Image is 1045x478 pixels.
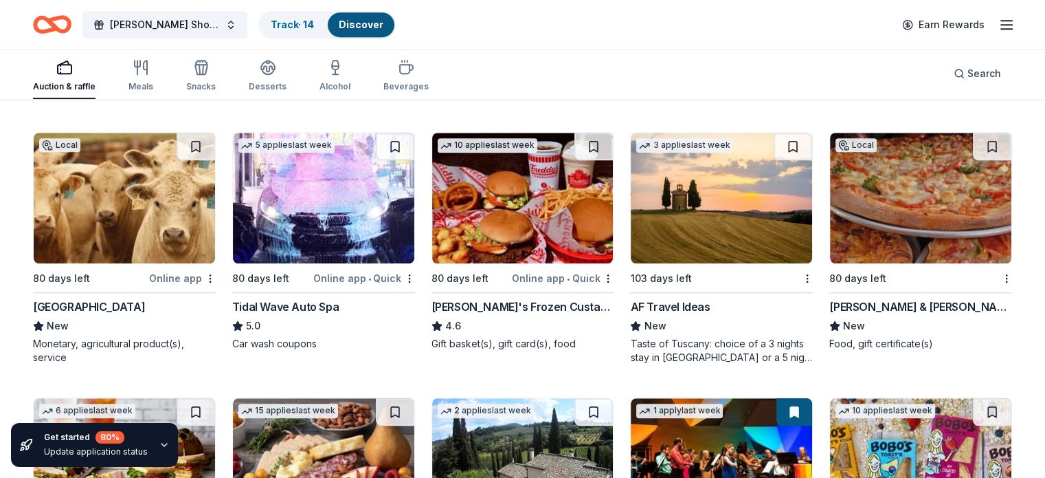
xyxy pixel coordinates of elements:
[186,81,216,92] div: Snacks
[271,19,314,30] a: Track· 14
[644,318,666,334] span: New
[830,133,1011,263] img: Image for Sam & Louie's
[835,404,935,418] div: 10 applies last week
[438,138,537,153] div: 10 applies last week
[33,54,95,99] button: Auction & raffle
[829,270,886,287] div: 80 days left
[44,446,148,457] div: Update application status
[631,133,812,263] img: Image for AF Travel Ideas
[319,54,350,99] button: Alcohol
[128,81,153,92] div: Meals
[512,270,614,287] div: Online app Quick
[383,81,429,92] div: Beverages
[630,337,813,365] div: Taste of Tuscany: choice of a 3 nights stay in [GEOGRAPHIC_DATA] or a 5 night stay in [GEOGRAPHIC...
[368,273,371,284] span: •
[829,298,1012,315] div: [PERSON_NAME] & [PERSON_NAME]
[186,54,216,99] button: Snacks
[630,298,710,315] div: AF Travel Ideas
[431,337,614,351] div: Gift basket(s), gift card(s), food
[432,133,614,263] img: Image for Freddy's Frozen Custard & Steakburgers
[943,60,1012,87] button: Search
[110,17,220,33] span: [PERSON_NAME] Shooting Sports Annual Banquet
[33,298,145,315] div: [GEOGRAPHIC_DATA]
[232,270,289,287] div: 80 days left
[835,138,877,152] div: Local
[431,132,614,351] a: Image for Freddy's Frozen Custard & Steakburgers10 applieslast week80 days leftOnline app•Quick[P...
[249,54,286,99] button: Desserts
[431,270,488,287] div: 80 days left
[967,65,1001,82] span: Search
[438,404,534,418] div: 2 applies last week
[431,298,614,315] div: [PERSON_NAME]'s Frozen Custard & Steakburgers
[246,318,260,334] span: 5.0
[82,11,247,39] button: [PERSON_NAME] Shooting Sports Annual Banquet
[636,404,723,418] div: 1 apply last week
[313,270,415,287] div: Online app Quick
[232,337,415,351] div: Car wash coupons
[33,337,216,365] div: Monetary, agricultural product(s), service
[319,81,350,92] div: Alcohol
[39,138,80,152] div: Local
[95,431,124,444] div: 80 %
[630,270,691,287] div: 103 days left
[258,11,396,39] button: Track· 14Discover
[567,273,570,284] span: •
[894,12,993,37] a: Earn Rewards
[238,404,338,418] div: 15 applies last week
[238,138,335,153] div: 5 applies last week
[339,19,383,30] a: Discover
[128,54,153,99] button: Meals
[33,132,216,365] a: Image for Central Valley AgLocal80 days leftOnline app[GEOGRAPHIC_DATA]NewMonetary, agricultural ...
[33,81,95,92] div: Auction & raffle
[232,132,415,351] a: Image for Tidal Wave Auto Spa5 applieslast week80 days leftOnline app•QuickTidal Wave Auto Spa5.0...
[630,132,813,365] a: Image for AF Travel Ideas3 applieslast week103 days leftAF Travel IdeasNewTaste of Tuscany: choic...
[383,54,429,99] button: Beverages
[44,431,148,444] div: Get started
[39,404,135,418] div: 6 applies last week
[829,132,1012,351] a: Image for Sam & Louie'sLocal80 days left[PERSON_NAME] & [PERSON_NAME]NewFood, gift certificate(s)
[233,133,414,263] img: Image for Tidal Wave Auto Spa
[47,318,69,334] span: New
[249,81,286,92] div: Desserts
[34,133,215,263] img: Image for Central Valley Ag
[636,138,732,153] div: 3 applies last week
[232,298,339,315] div: Tidal Wave Auto Spa
[149,270,216,287] div: Online app
[33,8,71,41] a: Home
[445,318,461,334] span: 4.6
[33,270,90,287] div: 80 days left
[843,318,865,334] span: New
[829,337,1012,351] div: Food, gift certificate(s)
